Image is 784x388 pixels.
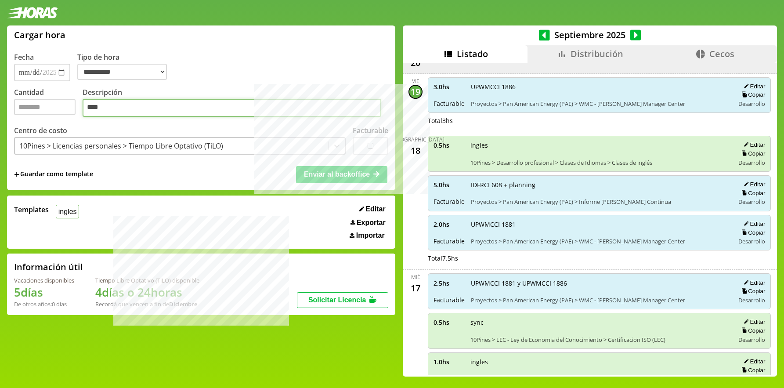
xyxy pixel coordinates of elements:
[95,300,199,308] div: Recordá que vencen a fin de
[412,77,419,85] div: vie
[741,220,765,228] button: Editar
[77,64,167,80] select: Tipo de hora
[56,205,79,218] button: ingles
[738,296,765,304] span: Desarrollo
[550,29,630,41] span: Septiembre 2025
[434,358,464,366] span: 1.0 hs
[738,237,765,245] span: Desarrollo
[353,126,388,135] label: Facturable
[739,91,765,98] button: Copiar
[14,29,65,41] h1: Cargar hora
[403,63,777,375] div: scrollable content
[709,48,734,60] span: Cecos
[471,237,728,245] span: Proyectos > Pan American Energy (PAE) > WMC - [PERSON_NAME] Manager Center
[19,141,223,151] div: 10Pines > Licencias personales > Tiempo Libre Optativo (TiLO)
[14,126,67,135] label: Centro de costo
[83,99,381,117] textarea: Descripción
[739,189,765,197] button: Copiar
[411,273,420,281] div: mié
[77,52,174,81] label: Tipo de hora
[434,83,465,91] span: 3.0 hs
[471,198,728,206] span: Proyectos > Pan American Energy (PAE) > Informe [PERSON_NAME] Continua
[434,237,465,245] span: Facturable
[95,276,199,284] div: Tiempo Libre Optativo (TiLO) disponible
[7,7,58,18] img: logotipo
[738,198,765,206] span: Desarrollo
[470,159,728,167] span: 10Pines > Desarrollo profesional > Clases de Idiomas > Clases de inglés
[83,87,388,120] label: Descripción
[297,292,388,308] button: Solicitar Licencia
[738,159,765,167] span: Desarrollo
[434,220,465,228] span: 2.0 hs
[357,219,386,227] span: Exportar
[14,170,93,179] span: +Guardar como template
[428,116,771,125] div: Total 3 hs
[741,83,765,90] button: Editar
[14,276,74,284] div: Vacaciones disponibles
[169,300,197,308] b: Diciembre
[408,85,423,99] div: 19
[14,87,83,120] label: Cantidad
[741,181,765,188] button: Editar
[356,232,385,239] span: Importar
[739,366,765,374] button: Copiar
[741,358,765,365] button: Editar
[434,181,465,189] span: 5.0 hs
[14,99,76,115] input: Cantidad
[348,218,388,227] button: Exportar
[471,83,728,91] span: UPWMCCI 1886
[14,52,34,62] label: Fecha
[428,254,771,262] div: Total 7.5 hs
[434,141,464,149] span: 0.5 hs
[741,318,765,326] button: Editar
[470,318,728,326] span: sync
[470,375,728,383] span: 10Pines > Desarrollo profesional > Clases de Idiomas > Clases de inglés
[95,284,199,300] h1: 4 días o 24 horas
[571,48,623,60] span: Distribución
[738,336,765,344] span: Desarrollo
[408,143,423,157] div: 18
[739,287,765,295] button: Copiar
[296,166,387,183] button: Enviar al backoffice
[434,197,465,206] span: Facturable
[308,296,366,304] span: Solicitar Licencia
[14,205,49,214] span: Templates
[387,136,444,143] div: [DEMOGRAPHIC_DATA]
[365,205,385,213] span: Editar
[738,375,765,383] span: Desarrollo
[470,336,728,344] span: 10Pines > LEC - Ley de Economia del Conocimiento > Certificacion ISO (LEC)
[408,281,423,295] div: 17
[470,141,728,149] span: ingles
[434,318,464,326] span: 0.5 hs
[14,261,83,273] h2: Información útil
[357,205,388,214] button: Editar
[471,181,728,189] span: IDFRCI 608 + planning
[471,279,728,287] span: UPWMCCI 1881 y UPWMCCI 1886
[470,358,728,366] span: ingles
[304,170,370,178] span: Enviar al backoffice
[741,279,765,286] button: Editar
[739,150,765,157] button: Copiar
[457,48,488,60] span: Listado
[741,141,765,149] button: Editar
[738,100,765,108] span: Desarrollo
[14,300,74,308] div: De otros años: 0 días
[471,220,728,228] span: UPWMCCI 1881
[14,170,19,179] span: +
[471,100,728,108] span: Proyectos > Pan American Energy (PAE) > WMC - [PERSON_NAME] Manager Center
[434,99,465,108] span: Facturable
[14,284,74,300] h1: 5 días
[434,279,465,287] span: 2.5 hs
[739,327,765,334] button: Copiar
[434,296,465,304] span: Facturable
[739,229,765,236] button: Copiar
[408,56,423,70] div: 20
[471,296,728,304] span: Proyectos > Pan American Energy (PAE) > WMC - [PERSON_NAME] Manager Center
